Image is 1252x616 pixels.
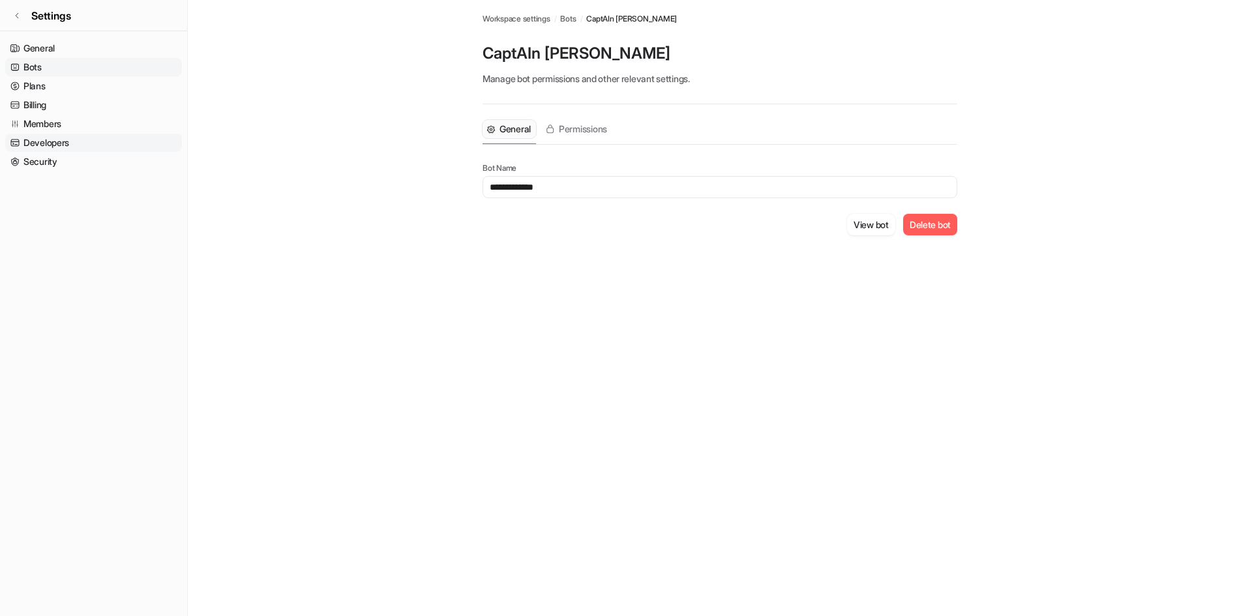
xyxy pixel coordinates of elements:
[483,43,957,64] p: CaptAIn [PERSON_NAME]
[586,13,677,25] span: CaptAIn [PERSON_NAME]
[580,13,583,25] span: /
[559,123,607,136] span: Permissions
[483,13,550,25] a: Workspace settings
[31,8,71,23] span: Settings
[560,13,576,25] a: Bots
[5,115,182,133] a: Members
[541,120,612,138] button: Permissions
[483,120,536,138] button: General
[5,134,182,152] a: Developers
[903,214,957,235] button: Delete bot
[483,115,612,144] nav: Tabs
[5,96,182,114] a: Billing
[5,77,182,95] a: Plans
[847,214,895,235] button: View bot
[5,39,182,57] a: General
[483,163,957,173] p: Bot Name
[5,153,182,171] a: Security
[483,72,957,85] p: Manage bot permissions and other relevant settings.
[554,13,557,25] span: /
[499,123,531,136] span: General
[5,58,182,76] a: Bots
